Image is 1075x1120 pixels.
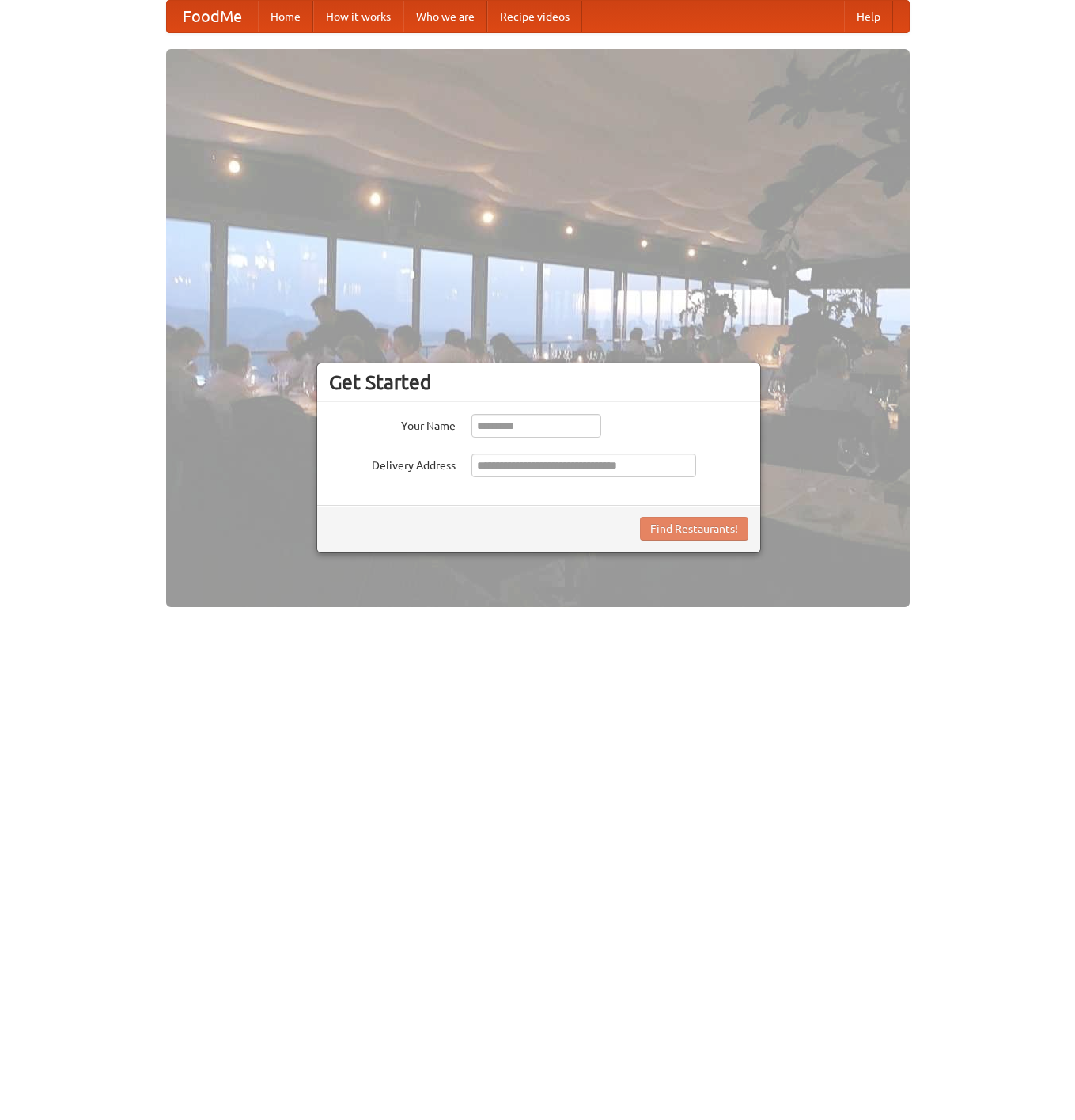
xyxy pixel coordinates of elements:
[403,1,487,32] a: Who we are
[329,414,456,434] label: Your Name
[640,517,748,541] button: Find Restaurants!
[487,1,582,32] a: Recipe videos
[167,1,258,32] a: FoodMe
[844,1,893,32] a: Help
[258,1,313,32] a: Home
[329,370,748,394] h3: Get Started
[313,1,403,32] a: How it works
[329,454,456,473] label: Delivery Address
